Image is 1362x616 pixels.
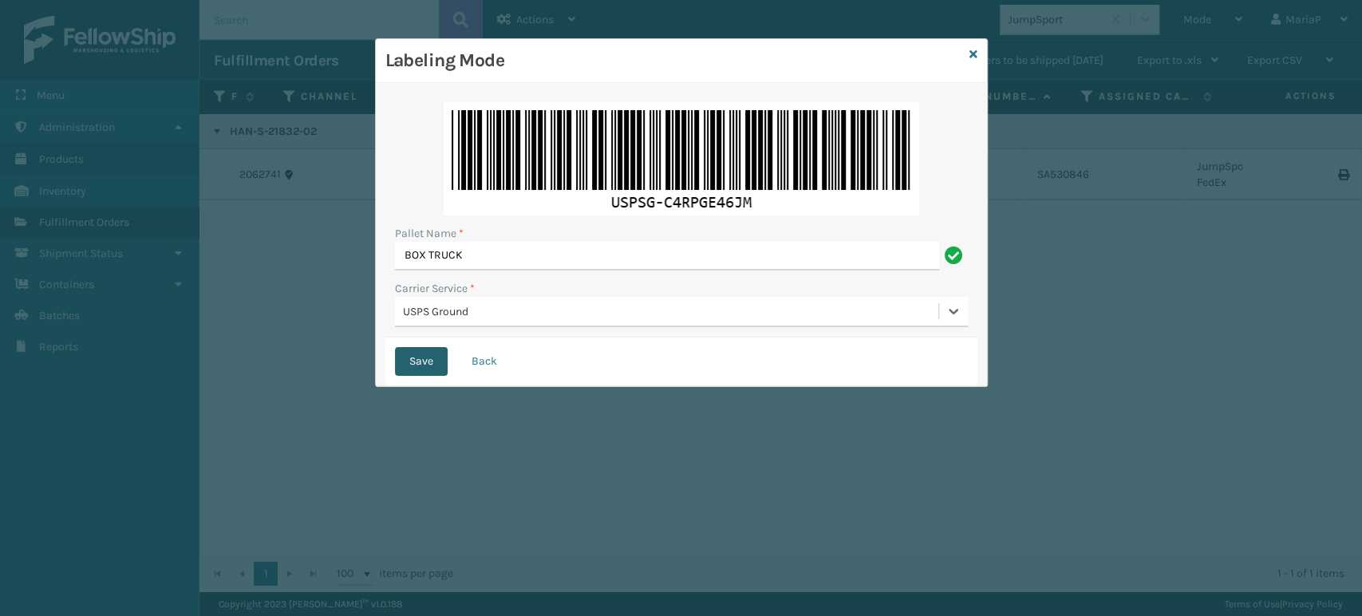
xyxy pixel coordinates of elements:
[395,347,448,376] button: Save
[395,280,475,297] label: Carrier Service
[385,49,963,73] h3: Labeling Mode
[395,225,464,242] label: Pallet Name
[457,347,511,376] button: Back
[403,303,940,320] div: USPS Ground
[444,102,919,215] img: 2RBeeEAAAAGSURBVAMAXlfC6k1QlWAAAAAASUVORK5CYII=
